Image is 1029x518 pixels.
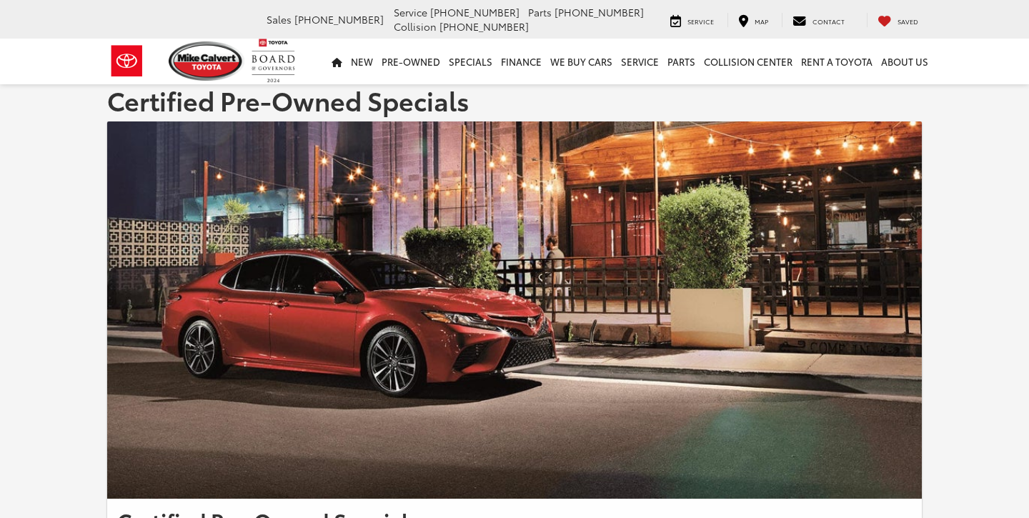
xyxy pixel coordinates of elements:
a: WE BUY CARS [546,39,617,84]
a: Home [327,39,347,84]
span: Service [687,16,714,26]
a: Rent a Toyota [797,39,877,84]
a: About Us [877,39,933,84]
a: Service [660,13,725,27]
a: Parts [663,39,700,84]
span: [PHONE_NUMBER] [430,5,520,19]
span: Service [394,5,427,19]
a: Specials [444,39,497,84]
a: Map [727,13,779,27]
h1: Certified Pre-Owned Specials [107,86,922,114]
img: Mike Calvert Toyota [169,41,244,81]
a: Finance [497,39,546,84]
a: Pre-Owned [377,39,444,84]
span: [PHONE_NUMBER] [555,5,644,19]
a: New [347,39,377,84]
a: Service [617,39,663,84]
img: Toyota [100,38,154,84]
a: Collision Center [700,39,797,84]
span: Map [755,16,768,26]
img: Certified Pre-Owned Specials [107,121,922,499]
span: Collision [394,19,437,34]
span: [PHONE_NUMBER] [294,12,384,26]
span: Contact [812,16,845,26]
a: My Saved Vehicles [867,13,929,27]
span: Saved [898,16,918,26]
span: Parts [528,5,552,19]
span: Sales [267,12,292,26]
span: [PHONE_NUMBER] [439,19,529,34]
a: Contact [782,13,855,27]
